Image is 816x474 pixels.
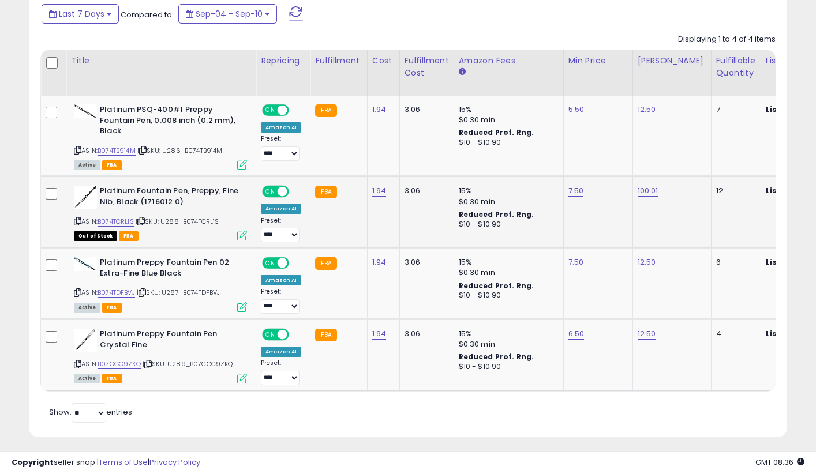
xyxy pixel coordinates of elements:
a: 1.94 [372,257,387,268]
img: 31hX0veN98L._SL40_.jpg [74,257,97,271]
a: 1.94 [372,104,387,115]
small: Amazon Fees. [459,67,466,77]
small: FBA [315,186,336,198]
span: 2025-09-18 08:36 GMT [755,457,804,468]
span: ON [263,187,278,197]
div: $10 - $10.90 [459,220,555,230]
div: ASIN: [74,186,247,239]
div: ASIN: [74,257,247,311]
span: All listings currently available for purchase on Amazon [74,303,100,313]
div: Min Price [568,55,628,67]
div: 12 [716,186,752,196]
img: 31XqqiGeVfL._SL40_.jpg [74,329,97,352]
div: 15% [459,257,555,268]
div: $10 - $10.90 [459,362,555,372]
span: All listings that are currently out of stock and unavailable for purchase on Amazon [74,231,117,241]
div: Preset: [261,288,301,314]
b: Platinum Preppy Fountain Pen Crystal Fine [100,329,240,353]
div: ASIN: [74,329,247,382]
span: ON [263,330,278,340]
span: Sep-04 - Sep-10 [196,8,263,20]
a: B074TCRL1S [98,217,134,227]
div: Cost [372,55,395,67]
div: 15% [459,329,555,339]
small: FBA [315,257,336,270]
span: | SKU: U287_B074TDFBVJ [137,288,220,297]
span: FBA [119,231,139,241]
div: Displaying 1 to 4 of 4 items [678,34,776,45]
div: Fulfillment [315,55,362,67]
b: Platinum Preppy Fountain Pen 02 Extra-Fine Blue Black [100,257,240,281]
a: 12.50 [638,328,656,340]
span: All listings currently available for purchase on Amazon [74,160,100,170]
a: B07CGC9ZKQ [98,359,141,369]
button: Last 7 Days [42,4,119,24]
span: ON [263,106,278,115]
b: Reduced Prof. Rng. [459,127,534,137]
b: Platinum PSQ-400#1 Preppy Fountain Pen, 0.008 inch (0.2 mm), Black [100,104,240,140]
a: 6.50 [568,328,585,340]
a: 7.50 [568,185,584,197]
button: Sep-04 - Sep-10 [178,4,277,24]
div: 3.06 [405,104,445,115]
div: Amazon AI [261,347,301,357]
a: 1.94 [372,185,387,197]
div: 3.06 [405,186,445,196]
div: Fulfillment Cost [405,55,449,79]
a: 12.50 [638,257,656,268]
strong: Copyright [12,457,54,468]
span: OFF [287,106,306,115]
span: OFF [287,187,306,197]
a: B074TDFBVJ [98,288,135,298]
small: FBA [315,329,336,341]
a: Privacy Policy [149,457,200,468]
span: FBA [102,160,122,170]
span: OFF [287,258,306,268]
small: FBA [315,104,336,117]
span: FBA [102,374,122,383]
div: Amazon AI [261,275,301,285]
a: 12.50 [638,104,656,115]
div: Title [71,55,251,67]
div: Repricing [261,55,305,67]
div: $0.30 min [459,197,555,207]
div: $10 - $10.90 [459,138,555,148]
div: $10 - $10.90 [459,291,555,300]
div: $0.30 min [459,339,555,349]
div: seller snap | | [12,457,200,468]
div: 3.06 [405,329,445,339]
a: Terms of Use [99,457,148,468]
div: 7 [716,104,752,115]
a: 100.01 [638,185,658,197]
span: | SKU: U286_B074TB914M [137,146,223,155]
span: Show: entries [49,407,132,417]
img: 31H3+4WZQkL._SL40_.jpg [74,104,97,118]
b: Reduced Prof. Rng. [459,281,534,291]
div: 15% [459,104,555,115]
b: Platinum Fountain Pen, Preppy, Fine Nib, Black (1716012.0) [100,186,240,210]
span: OFF [287,330,306,340]
a: 1.94 [372,328,387,340]
div: Amazon AI [261,122,301,133]
div: [PERSON_NAME] [638,55,706,67]
div: 4 [716,329,752,339]
div: 15% [459,186,555,196]
img: 318N65llUkL._SL40_.jpg [74,186,97,209]
div: Amazon AI [261,204,301,214]
span: | SKU: U289_B07CGC9ZKQ [143,359,233,368]
a: 5.50 [568,104,585,115]
a: B074TB914M [98,146,136,156]
div: Fulfillable Quantity [716,55,756,79]
div: Amazon Fees [459,55,559,67]
b: Reduced Prof. Rng. [459,209,534,219]
div: Preset: [261,217,301,243]
div: 6 [716,257,752,268]
span: | SKU: U288_B074TCRL1S [136,217,219,226]
div: Preset: [261,359,301,385]
div: $0.30 min [459,268,555,278]
div: Preset: [261,135,301,161]
span: Last 7 Days [59,8,104,20]
span: FBA [102,303,122,313]
div: 3.06 [405,257,445,268]
span: Compared to: [121,9,174,20]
